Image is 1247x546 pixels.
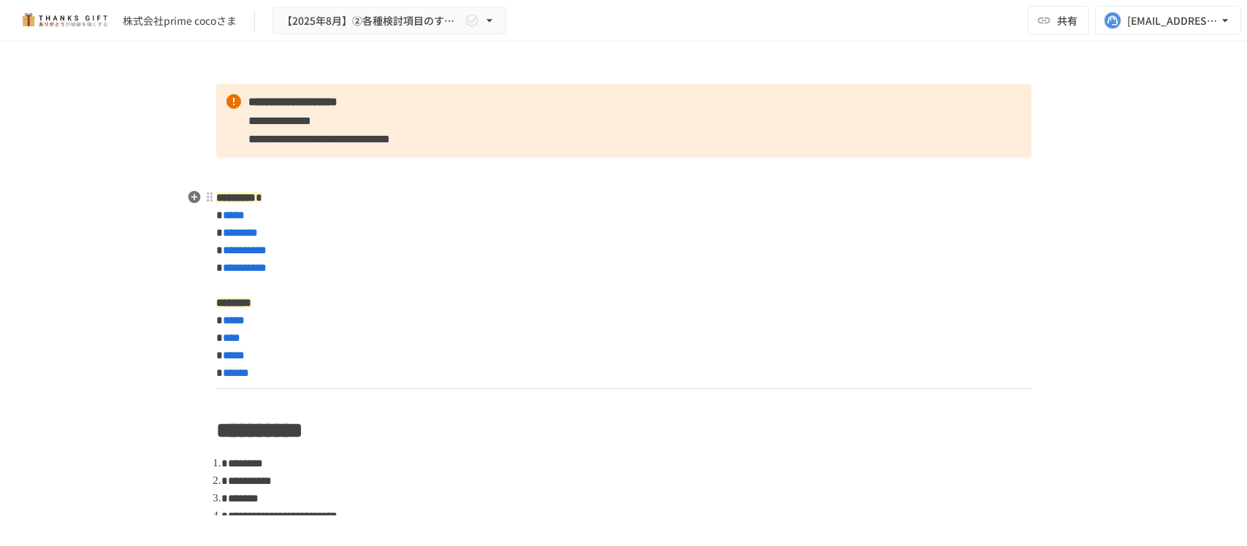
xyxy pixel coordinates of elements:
img: mMP1OxWUAhQbsRWCurg7vIHe5HqDpP7qZo7fRoNLXQh [18,9,111,32]
button: 共有 [1028,6,1089,35]
button: 【2025年8月】②各種検討項目のすり合わせ/ THANKS GIFTキックオフMTG [272,7,506,35]
span: 【2025年8月】②各種検討項目のすり合わせ/ THANKS GIFTキックオフMTG [282,12,462,30]
span: 共有 [1057,12,1078,28]
button: [EMAIL_ADDRESS][DOMAIN_NAME] [1095,6,1241,35]
div: [EMAIL_ADDRESS][DOMAIN_NAME] [1127,12,1218,30]
div: 株式会社prime cocoさま [123,13,237,28]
